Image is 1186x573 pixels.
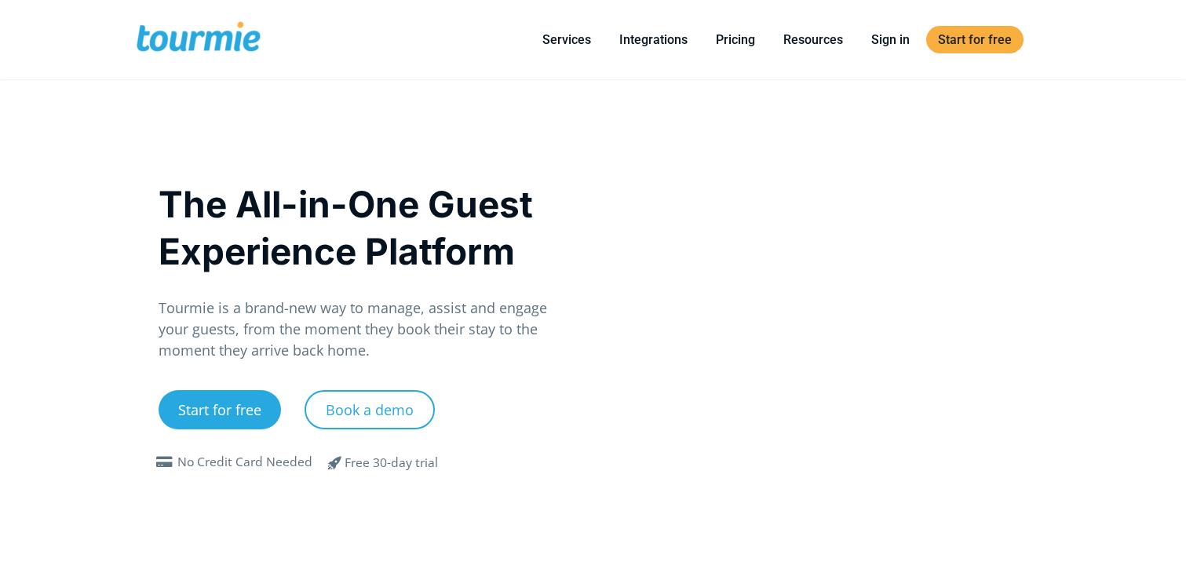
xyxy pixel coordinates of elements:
a: Pricing [704,30,767,49]
div: Free 30-day trial [345,454,438,473]
p: Tourmie is a brand-new way to manage, assist and engage your guests, from the moment they book th... [159,297,577,361]
a: Integrations [608,30,699,49]
span:  [152,456,177,469]
a: Resources [772,30,855,49]
div: No Credit Card Needed [177,453,312,472]
h1: The All-in-One Guest Experience Platform [159,181,577,275]
a: Services [531,30,603,49]
a: Sign in [859,30,921,49]
a: Start for free [926,26,1024,53]
span:  [316,453,354,472]
a: Start for free [159,390,281,429]
a: Book a demo [305,390,435,429]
